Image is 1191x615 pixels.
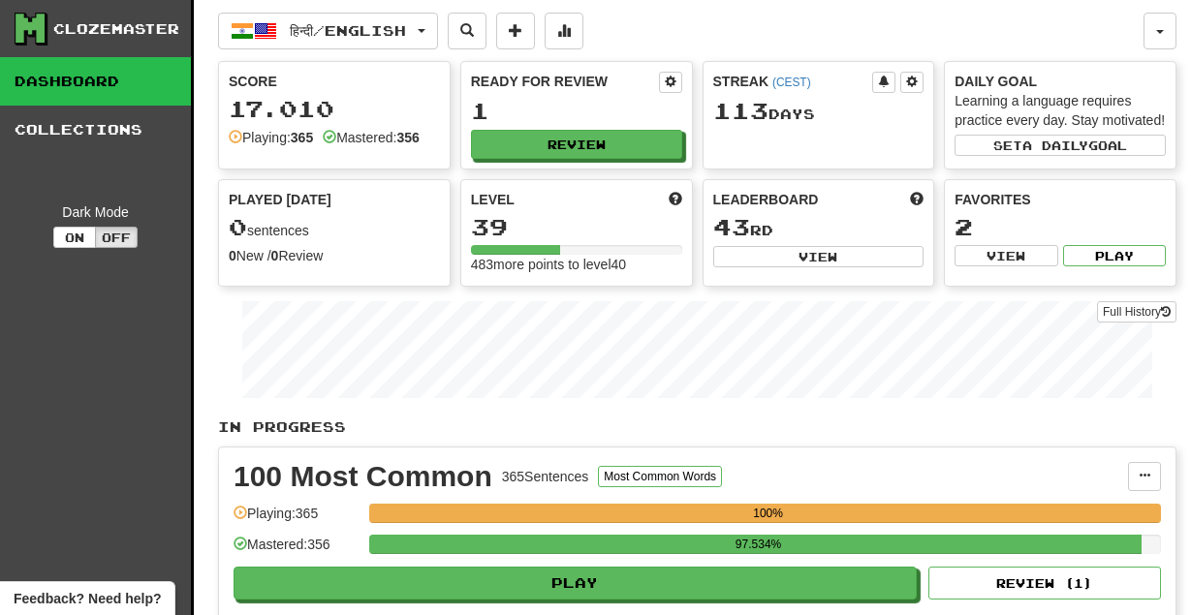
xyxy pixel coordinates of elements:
[375,504,1161,523] div: 100%
[14,589,161,608] span: Open feedback widget
[598,466,722,487] button: Most Common Words
[496,13,535,49] button: Add sentence to collection
[955,72,1166,91] div: Daily Goal
[955,245,1057,266] button: View
[1097,301,1176,323] a: Full History
[713,97,768,124] span: 113
[396,130,419,145] strong: 356
[713,246,925,267] button: View
[545,13,583,49] button: More stats
[271,248,279,263] strong: 0
[234,462,492,491] div: 100 Most Common
[218,417,1176,437] p: In Progress
[502,467,589,486] div: 365 Sentences
[928,567,1161,600] button: Review (1)
[95,227,138,248] button: Off
[229,213,247,240] span: 0
[15,202,176,222] div: Dark Mode
[218,13,438,49] button: हिन्दी/English
[471,130,682,159] button: Review
[471,255,682,274] div: 483 more points to level 40
[448,13,486,49] button: Search sentences
[910,190,924,209] span: This week in points, UTC
[229,97,440,121] div: 17.010
[1022,138,1088,152] span: a daily
[772,76,811,89] a: (CEST)
[713,215,925,240] div: rd
[471,215,682,239] div: 39
[229,246,440,265] div: New / Review
[291,130,313,145] strong: 365
[229,248,236,263] strong: 0
[290,22,406,39] span: हिन्दी / English
[713,72,873,91] div: Streak
[234,504,360,536] div: Playing: 365
[323,128,420,147] div: Mastered:
[234,535,360,567] div: Mastered: 356
[471,72,659,91] div: Ready for Review
[669,190,682,209] span: Score more points to level up
[471,190,515,209] span: Level
[229,215,440,240] div: sentences
[713,99,925,124] div: Day s
[229,190,331,209] span: Played [DATE]
[471,99,682,123] div: 1
[955,91,1166,130] div: Learning a language requires practice every day. Stay motivated!
[1063,245,1166,266] button: Play
[955,215,1166,239] div: 2
[713,190,819,209] span: Leaderboard
[229,72,440,91] div: Score
[53,227,96,248] button: On
[229,128,313,147] div: Playing:
[955,135,1166,156] button: Seta dailygoal
[375,535,1142,554] div: 97.534%
[234,567,917,600] button: Play
[713,213,750,240] span: 43
[53,19,179,39] div: Clozemaster
[955,190,1166,209] div: Favorites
